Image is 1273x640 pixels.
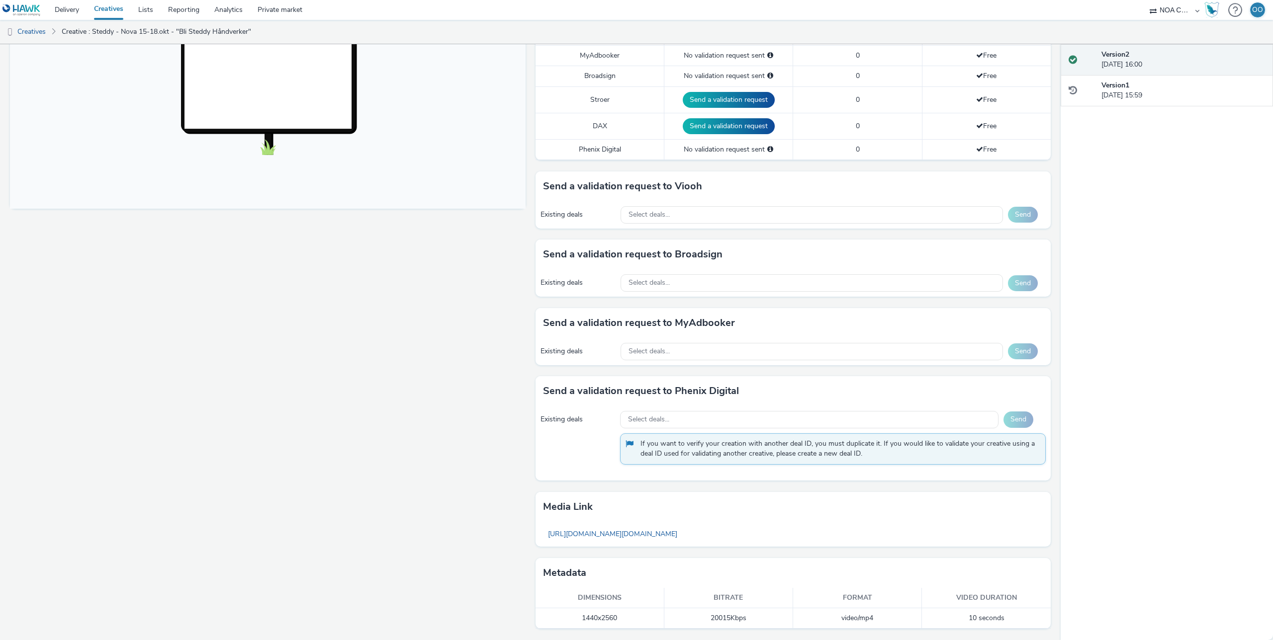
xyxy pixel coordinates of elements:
[536,86,664,113] td: Stroer
[1101,50,1265,70] div: [DATE] 16:00
[856,121,860,131] span: 0
[629,347,670,356] span: Select deals...
[541,278,616,288] div: Existing deals
[1101,80,1129,90] strong: Version 1
[640,439,1035,459] span: If you want to verify your creation with another deal ID, you must duplicate it. If you would lik...
[767,71,773,81] div: Please select a deal below and click on Send to send a validation request to Broadsign.
[856,51,860,60] span: 0
[1008,275,1038,291] button: Send
[1101,50,1129,59] strong: Version 2
[1008,207,1038,223] button: Send
[856,95,860,104] span: 0
[536,66,664,86] td: Broadsign
[541,210,616,220] div: Existing deals
[976,145,997,154] span: Free
[629,211,670,219] span: Select deals...
[976,71,997,80] span: Free
[669,71,788,81] div: No validation request sent
[664,588,793,608] th: Bitrate
[767,145,773,155] div: Please select a deal below and click on Send to send a validation request to Phenix Digital.
[543,316,735,330] h3: Send a validation request to MyAdbooker
[543,247,723,262] h3: Send a validation request to Broadsign
[683,118,775,134] button: Send a validation request
[536,45,664,66] td: MyAdbooker
[543,524,682,544] a: [URL][DOMAIN_NAME][DOMAIN_NAME]
[536,113,664,139] td: DAX
[543,565,586,580] h3: Metadata
[1204,2,1219,18] img: Hawk Academy
[541,346,616,356] div: Existing deals
[57,20,256,44] a: Creative : Steddy - Nova 15-18.okt - "Bli Steddy Håndverker"
[793,608,922,629] td: video/mp4
[628,415,669,424] span: Select deals...
[683,92,775,108] button: Send a validation request
[1008,343,1038,359] button: Send
[767,51,773,61] div: Please select a deal below and click on Send to send a validation request to MyAdbooker.
[669,51,788,61] div: No validation request sent
[541,414,615,424] div: Existing deals
[976,95,997,104] span: Free
[1252,2,1263,17] div: OO
[856,145,860,154] span: 0
[793,588,922,608] th: Format
[543,499,593,514] h3: Media link
[536,588,664,608] th: Dimensions
[5,27,15,37] img: dooh
[664,608,793,629] td: 20015 Kbps
[536,139,664,160] td: Phenix Digital
[543,179,702,194] h3: Send a validation request to Viooh
[669,145,788,155] div: No validation request sent
[543,384,739,399] h3: Send a validation request to Phenix Digital
[856,71,860,80] span: 0
[1101,80,1265,101] div: [DATE] 15:59
[536,608,664,629] td: 1440x2560
[922,588,1051,608] th: Video duration
[1003,411,1033,427] button: Send
[976,51,997,60] span: Free
[2,4,41,16] img: undefined Logo
[629,279,670,287] span: Select deals...
[922,608,1051,629] td: 10 seconds
[1204,2,1223,18] a: Hawk Academy
[976,121,997,131] span: Free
